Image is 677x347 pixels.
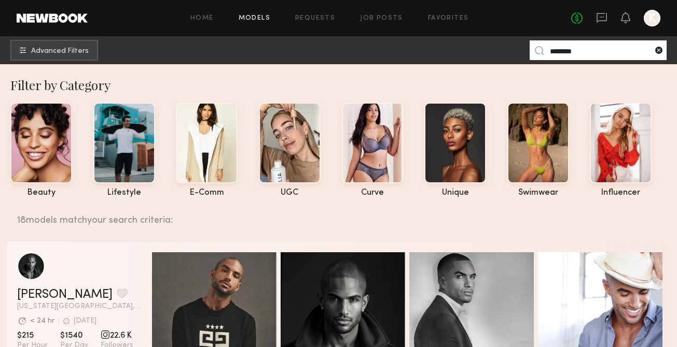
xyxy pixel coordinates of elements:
[31,48,89,55] span: Advanced Filters
[644,10,660,26] a: K
[190,15,214,22] a: Home
[342,189,404,197] div: curve
[17,288,113,301] a: [PERSON_NAME]
[424,189,486,197] div: unique
[507,189,569,197] div: swimwear
[30,317,54,325] div: < 24 hr
[74,317,96,325] div: [DATE]
[239,15,270,22] a: Models
[17,204,662,225] div: 18 models match your search criteria:
[10,189,72,197] div: beauty
[93,189,155,197] div: lifestyle
[360,15,403,22] a: Job Posts
[17,330,48,341] span: $215
[176,189,238,197] div: e-comm
[101,330,133,341] span: 22.6 K
[428,15,469,22] a: Favorites
[10,77,677,93] div: Filter by Category
[17,303,142,310] span: [US_STATE][GEOGRAPHIC_DATA], [GEOGRAPHIC_DATA]
[590,189,652,197] div: influencer
[10,40,98,61] button: Advanced Filters
[60,330,88,341] span: $1540
[259,189,321,197] div: UGC
[295,15,335,22] a: Requests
